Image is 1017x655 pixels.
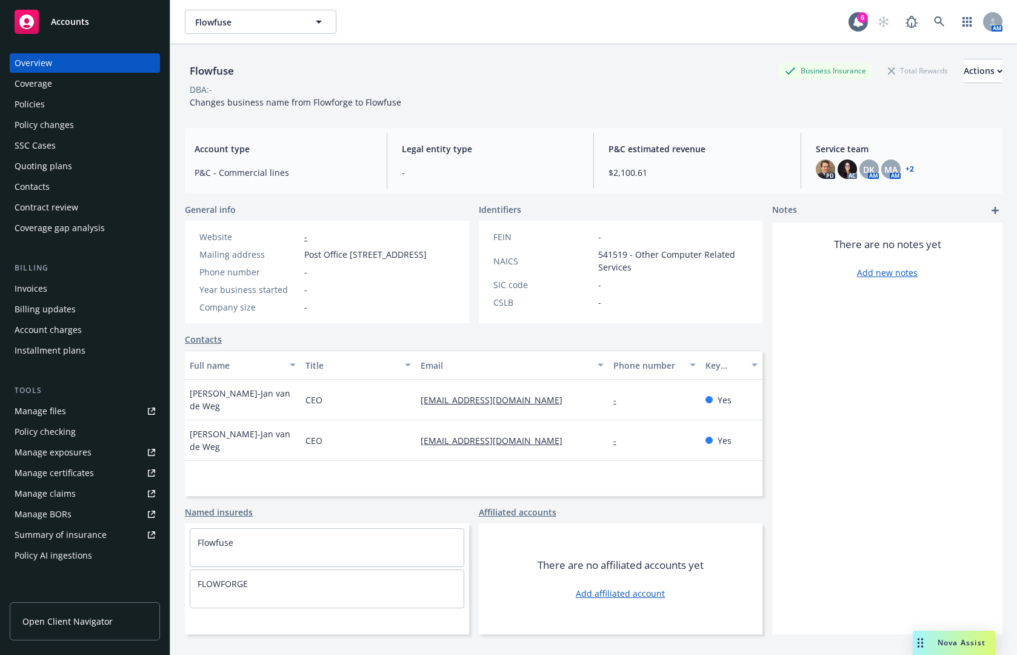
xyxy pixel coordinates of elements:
[701,351,762,380] button: Key contact
[15,484,76,503] div: Manage claims
[15,279,47,298] div: Invoices
[598,248,749,274] span: 541519 - Other Computer Related Services
[15,53,52,73] div: Overview
[185,333,222,346] a: Contacts
[10,300,160,319] a: Billing updates
[838,160,857,179] img: photo
[10,401,160,421] a: Manage files
[15,320,82,340] div: Account charges
[10,279,160,298] a: Invoices
[10,5,160,39] a: Accounts
[913,631,928,655] div: Drag to move
[10,385,160,397] div: Tools
[10,505,160,524] a: Manage BORs
[304,301,307,314] span: -
[185,506,253,519] a: Named insureds
[185,10,336,34] button: Flowfuse
[15,136,56,155] div: SSC Cases
[609,166,786,179] span: $2,100.61
[15,300,76,319] div: Billing updates
[416,351,609,380] button: Email
[964,59,1002,82] div: Actions
[15,95,45,114] div: Policies
[199,266,299,278] div: Phone number
[10,589,160,602] div: Analytics hub
[10,463,160,483] a: Manage certificates
[479,506,556,519] a: Affiliated accounts
[199,230,299,243] div: Website
[964,59,1002,83] button: Actions
[15,546,92,565] div: Policy AI ingestions
[718,434,732,447] span: Yes
[10,525,160,545] a: Summary of insurance
[15,443,92,462] div: Manage exposures
[613,435,626,446] a: -
[15,463,94,483] div: Manage certificates
[493,255,593,267] div: NAICS
[15,156,72,176] div: Quoting plans
[10,484,160,503] a: Manage claims
[15,115,74,135] div: Policy changes
[10,262,160,274] div: Billing
[927,10,952,34] a: Search
[10,218,160,238] a: Coverage gap analysis
[304,248,427,261] span: Post Office [STREET_ADDRESS]
[421,435,572,446] a: [EMAIL_ADDRESS][DOMAIN_NAME]
[185,203,236,216] span: General info
[10,156,160,176] a: Quoting plans
[905,166,914,173] a: +2
[10,443,160,462] a: Manage exposures
[15,198,78,217] div: Contract review
[10,320,160,340] a: Account charges
[857,266,918,279] a: Add new notes
[195,143,372,155] span: Account type
[190,428,296,453] span: [PERSON_NAME]-Jan van de Weg
[10,422,160,442] a: Policy checking
[613,394,626,406] a: -
[15,422,76,442] div: Policy checking
[10,177,160,196] a: Contacts
[15,218,105,238] div: Coverage gap analysis
[718,394,732,406] span: Yes
[493,278,593,291] div: SIC code
[10,115,160,135] a: Policy changes
[857,12,868,23] div: 6
[938,637,985,648] span: Nova Assist
[955,10,979,34] a: Switch app
[10,95,160,114] a: Policies
[15,177,50,196] div: Contacts
[305,434,322,447] span: CEO
[15,525,107,545] div: Summary of insurance
[199,283,299,296] div: Year business started
[421,394,572,406] a: [EMAIL_ADDRESS][DOMAIN_NAME]
[10,546,160,565] a: Policy AI ingestions
[834,237,941,252] span: There are no notes yet
[301,351,416,380] button: Title
[304,283,307,296] span: -
[15,74,52,93] div: Coverage
[15,341,85,360] div: Installment plans
[305,394,322,406] span: CEO
[598,278,601,291] span: -
[15,401,66,421] div: Manage files
[199,301,299,314] div: Company size
[421,359,590,372] div: Email
[479,203,521,216] span: Identifiers
[195,166,372,179] span: P&C - Commercial lines
[402,166,579,179] span: -
[772,203,797,218] span: Notes
[816,143,993,155] span: Service team
[198,578,248,589] a: FLOWFORGE
[402,143,579,155] span: Legal entity type
[598,230,601,243] span: -
[190,96,401,108] span: Changes business name from Flowforge to Flowfuse
[10,136,160,155] a: SSC Cases
[609,143,786,155] span: P&C estimated revenue
[538,558,704,573] span: There are no affiliated accounts yet
[305,359,398,372] div: Title
[884,163,898,176] span: MA
[304,231,307,243] a: -
[493,230,593,243] div: FEIN
[598,296,601,309] span: -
